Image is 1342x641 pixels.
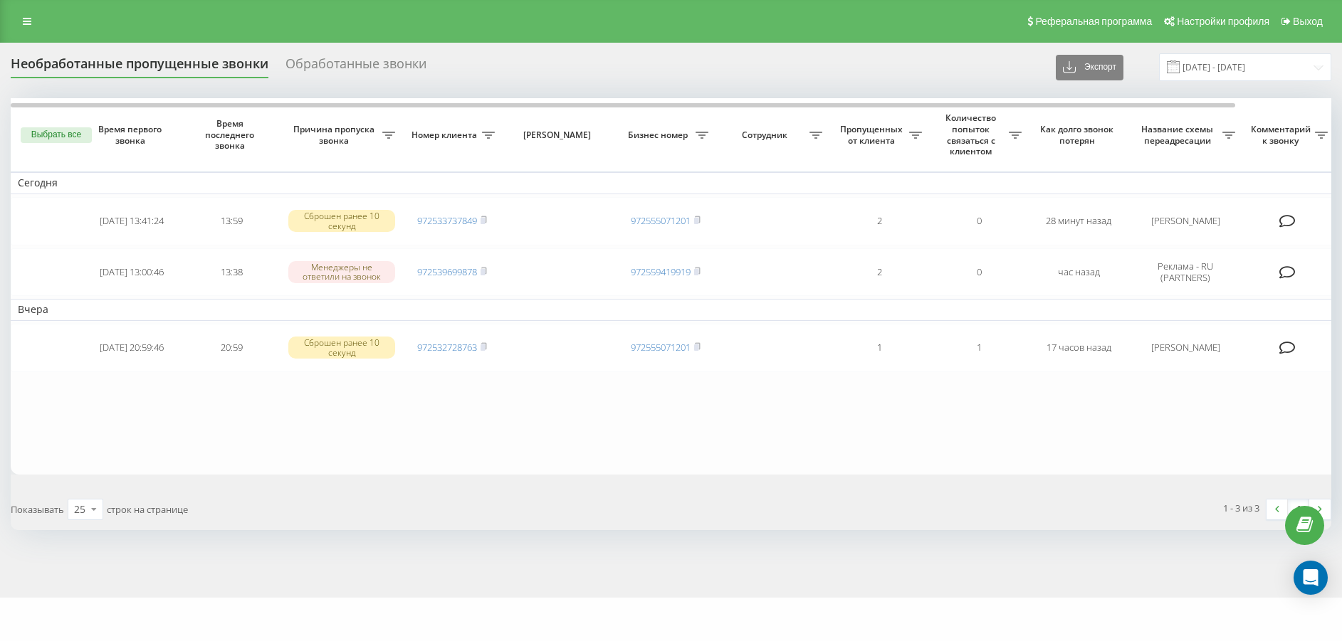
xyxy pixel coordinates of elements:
[182,324,281,372] td: 20:59
[1128,324,1242,372] td: [PERSON_NAME]
[929,197,1029,245] td: 0
[1029,248,1128,297] td: час назад
[631,341,691,354] a: 972555071201
[193,118,270,152] span: Время последнего звонка
[1249,124,1315,146] span: Комментарий к звонку
[107,503,188,516] span: строк на странице
[417,265,477,278] a: 972539699878
[182,197,281,245] td: 13:59
[11,56,268,78] div: Необработанные пропущенные звонки
[1128,197,1242,245] td: [PERSON_NAME]
[82,248,182,297] td: [DATE] 13:00:46
[623,129,696,141] span: Бизнес номер
[929,248,1029,297] td: 0
[1128,248,1242,297] td: Реклама - RU (PARTNERS)
[514,129,604,141] span: [PERSON_NAME]
[1294,561,1328,595] div: Open Intercom Messenger
[1293,16,1323,27] span: Выход
[723,129,809,141] span: Сотрудник
[11,503,64,516] span: Показывать
[1136,124,1222,146] span: Название схемы переадресации
[1288,499,1309,519] a: 1
[288,337,395,358] div: Сброшен ранее 10 секунд
[631,214,691,227] a: 972555071201
[417,341,477,354] a: 972532728763
[829,248,929,297] td: 2
[936,112,1009,157] span: Количество попыток связаться с клиентом
[837,124,909,146] span: Пропущенных от клиента
[93,124,170,146] span: Время первого звонка
[288,210,395,231] div: Сброшен ранее 10 секунд
[1035,16,1152,27] span: Реферальная программа
[182,248,281,297] td: 13:38
[829,197,929,245] td: 2
[409,129,482,141] span: Номер клиента
[1029,324,1128,372] td: 17 часов назад
[285,56,426,78] div: Обработанные звонки
[82,324,182,372] td: [DATE] 20:59:46
[1040,124,1117,146] span: Как долго звонок потерян
[1177,16,1269,27] span: Настройки профиля
[288,261,395,282] div: Менеджеры не ответили на звонок
[21,127,92,143] button: Выбрать все
[1029,197,1128,245] td: 28 минут назад
[288,124,382,146] span: Причина пропуска звонка
[631,265,691,278] a: 972559419919
[417,214,477,227] a: 972533737849
[82,197,182,245] td: [DATE] 13:41:24
[929,324,1029,372] td: 1
[829,324,929,372] td: 1
[1223,501,1259,515] div: 1 - 3 из 3
[74,502,85,516] div: 25
[1056,55,1123,80] button: Экспорт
